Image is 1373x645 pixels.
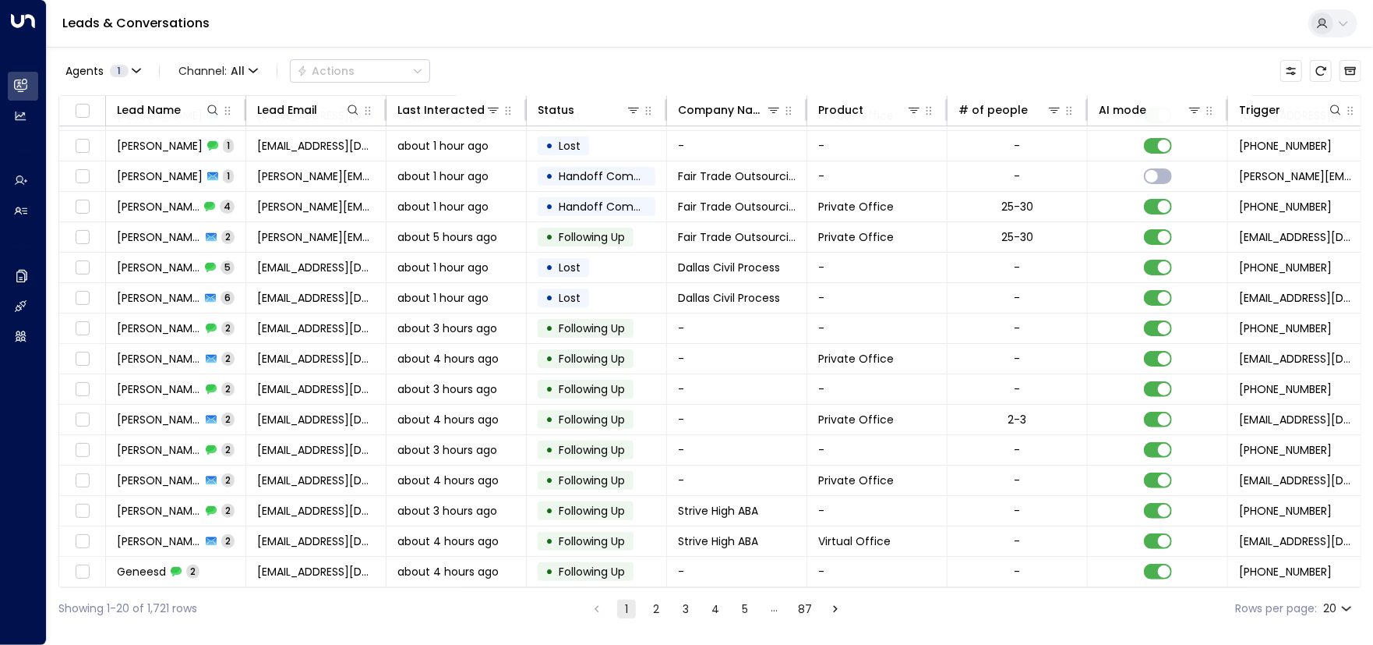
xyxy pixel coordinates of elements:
[1015,473,1021,488] div: -
[818,473,894,488] span: Private Office
[257,564,375,579] span: gjerkins21@gmail.com
[72,228,92,247] span: Toggle select row
[257,412,375,427] span: jennifercarmencastillo18@gmail.com
[678,290,780,306] span: Dallas Civil Process
[72,410,92,430] span: Toggle select row
[807,253,948,282] td: -
[257,260,375,275] span: peyton@dallascivilprocess.net
[1001,199,1033,214] div: 25-30
[676,600,695,618] button: Go to page 3
[559,351,625,367] span: Following Up
[221,413,235,426] span: 2
[545,224,553,250] div: •
[1015,381,1021,397] div: -
[678,503,758,519] span: Strive High ABA
[220,200,235,213] span: 4
[257,442,375,458] span: colinsunderland@gmail.com
[1239,503,1332,519] span: +17183446631
[397,290,489,306] span: about 1 hour ago
[397,199,489,214] span: about 1 hour ago
[1239,101,1343,119] div: Trigger
[397,168,489,184] span: about 1 hour ago
[1015,564,1021,579] div: -
[818,101,922,119] div: Product
[221,352,235,365] span: 2
[545,437,553,463] div: •
[397,381,497,397] span: about 3 hours ago
[807,496,948,526] td: -
[559,229,625,245] span: Following Up
[257,533,375,549] span: jkutner@strivehighaba.com
[221,230,235,243] span: 2
[257,321,375,336] span: tarachantel@gmail.com
[1239,260,1332,275] span: +14696005628
[545,498,553,524] div: •
[1015,442,1021,458] div: -
[667,466,807,495] td: -
[72,349,92,369] span: Toggle select row
[559,260,581,275] span: Lost
[257,101,361,119] div: Lead Email
[559,381,625,397] span: Following Up
[667,435,807,465] td: -
[1235,601,1317,617] label: Rows per page:
[559,199,669,214] span: Handoff Completed
[1015,321,1021,336] div: -
[257,503,375,519] span: jkutner@strivehighaba.com
[397,503,497,519] span: about 3 hours ago
[818,351,894,367] span: Private Office
[678,260,780,275] span: Dallas Civil Process
[72,289,92,308] span: Toggle select row
[62,14,210,32] a: Leads & Conversations
[545,467,553,494] div: •
[397,412,499,427] span: about 4 hours ago
[257,229,375,245] span: alfred.yankson@fairtradeoutsourcing.com
[72,101,92,121] span: Toggle select all
[117,290,200,306] span: Peyton Hutchinson
[538,101,641,119] div: Status
[117,138,203,154] span: Judith
[807,161,948,191] td: -
[678,229,796,245] span: Fair Trade Outsourcing
[1239,229,1357,245] span: lucid_tours@lucidprivateoffices.com
[1239,168,1357,184] span: alfred.yankson@fairtradeoutsourcing.com
[818,101,863,119] div: Product
[545,528,553,555] div: •
[559,533,625,549] span: Following Up
[559,168,669,184] span: Handoff Completed
[559,442,625,458] span: Following Up
[117,412,201,427] span: Jennifer
[1239,351,1357,367] span: lucid_tours@lucidprivateoffices.com
[807,314,948,343] td: -
[958,101,1028,119] div: # of people
[117,351,201,367] span: Tara Chantel
[397,473,499,488] span: about 4 hours ago
[257,199,375,214] span: alfred.yankson@fairtradeoutsourcing.com
[223,169,234,183] span: 1
[397,321,497,336] span: about 3 hours ago
[231,65,245,77] span: All
[1239,533,1357,549] span: lucid_tours@lucidprivateoffices.com
[1015,503,1021,519] div: -
[1008,412,1027,427] div: 2-3
[706,600,725,618] button: Go to page 4
[221,473,235,487] span: 2
[587,599,845,618] nav: pagination navigation
[117,229,201,245] span: Ebi Yankson
[397,442,497,458] span: about 3 hours ago
[72,380,92,399] span: Toggle select row
[559,138,581,154] span: Lost
[397,229,497,245] span: about 5 hours ago
[1099,101,1202,119] div: AI mode
[678,101,766,119] div: Company Name
[807,131,948,161] td: -
[397,260,489,275] span: about 1 hour ago
[172,60,264,82] button: Channel:All
[1015,290,1021,306] div: -
[72,167,92,186] span: Toggle select row
[221,504,235,517] span: 2
[186,565,199,578] span: 2
[818,229,894,245] span: Private Office
[545,406,553,433] div: •
[826,600,845,618] button: Go to next page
